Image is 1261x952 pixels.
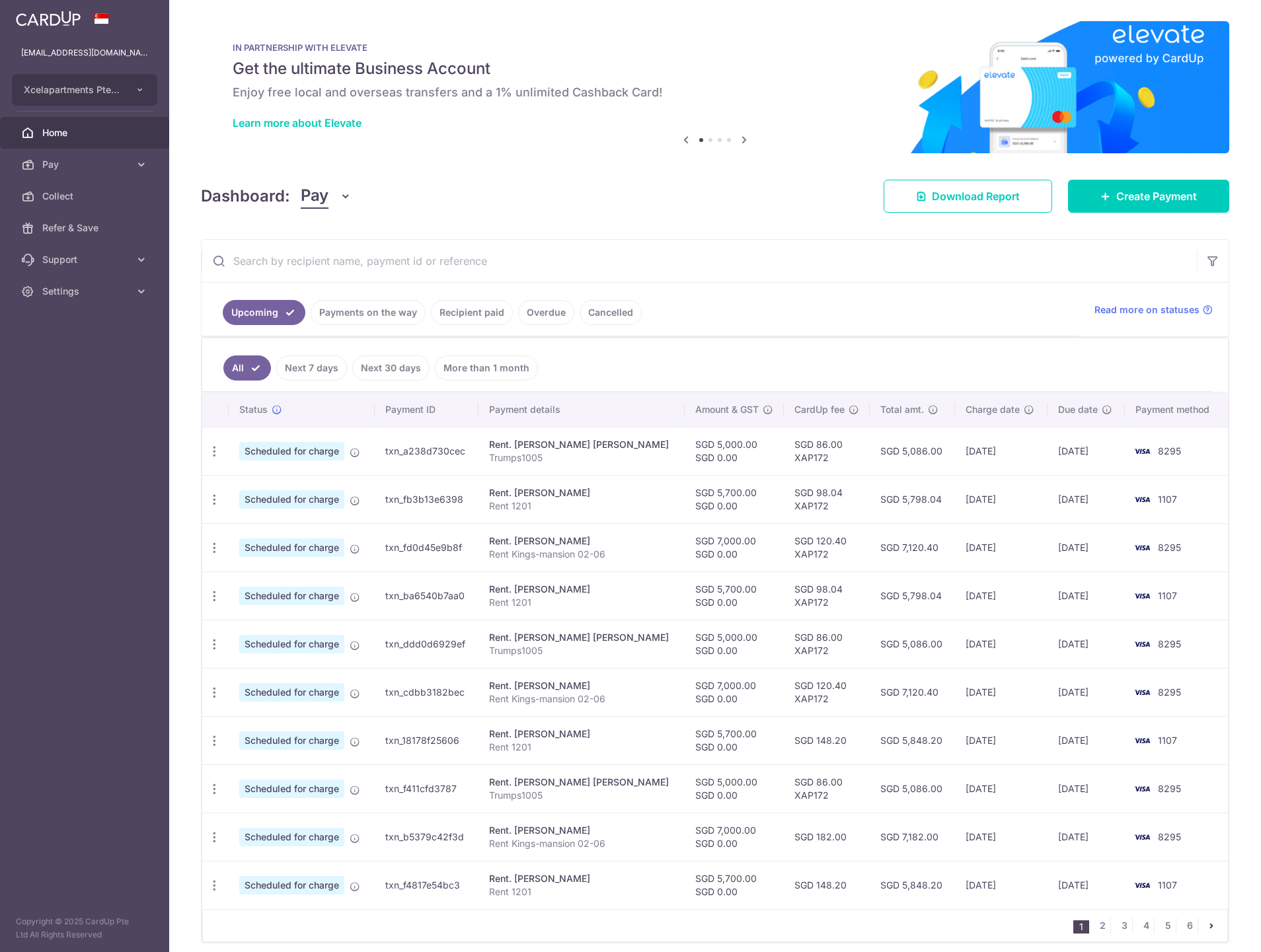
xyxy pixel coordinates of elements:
[870,571,955,620] td: SGD 5,798.04
[489,644,674,657] p: Trumps1005
[955,716,1048,764] td: [DATE]
[685,620,784,668] td: SGD 5,000.00 SGD 0.00
[311,300,426,325] a: Payments on the way
[1116,188,1197,204] span: Create Payment
[1058,403,1098,416] span: Due date
[42,190,130,203] span: Collect
[489,824,674,837] div: Rent. [PERSON_NAME]
[1048,571,1125,620] td: [DATE]
[239,442,344,460] span: Scheduled for charge
[1138,918,1154,934] a: 4
[870,427,955,475] td: SGD 5,086.00
[955,668,1048,716] td: [DATE]
[489,727,674,741] div: Rent. [PERSON_NAME]
[1158,783,1181,794] span: 8295
[884,180,1052,213] a: Download Report
[1048,668,1125,716] td: [DATE]
[870,861,955,909] td: SGD 5,848.20
[233,85,1198,100] h6: Enjoy free local and overseas transfers and a 1% unlimited Cashback Card!
[685,475,784,523] td: SGD 5,700.00 SGD 0.00
[784,620,870,668] td: SGD 86.00 XAP172
[1073,910,1227,941] nav: pager
[685,764,784,813] td: SGD 5,000.00 SGD 0.00
[1048,861,1125,909] td: [DATE]
[685,861,784,909] td: SGD 5,700.00 SGD 0.00
[1048,523,1125,571] td: [DATE]
[955,475,1048,523] td: [DATE]
[784,427,870,475] td: SGD 86.00 XAP172
[1158,590,1177,601] span: 1107
[966,403,1020,416] span: Charge date
[223,300,305,325] a: Upcoming
[42,221,130,235] span: Refer & Save
[1129,684,1155,700] img: Bank Card
[375,764,478,813] td: txn_f411cfd3787
[233,116,362,129] a: Learn more about Elevate
[1158,735,1177,746] span: 1107
[375,813,478,861] td: txn_b5379c42f3d
[276,355,347,381] a: Next 7 days
[223,355,271,381] a: All
[24,83,122,96] span: Xcelapartments Pte ltd
[784,475,870,523] td: SGD 98.04 XAP172
[794,403,845,416] span: CardUp fee
[784,861,870,909] td: SGD 148.20
[489,631,674,644] div: Rent. [PERSON_NAME] [PERSON_NAME]
[1129,733,1155,749] img: Bank Card
[233,42,1198,53] p: IN PARTNERSHIP WITH ELEVATE
[12,74,157,106] button: Xcelapartments Pte ltd
[42,253,130,266] span: Support
[870,620,955,668] td: SGD 5,086.00
[21,46,148,59] p: [EMAIL_ADDRESS][DOMAIN_NAME]
[375,427,478,475] td: txn_a238d730cec
[685,668,784,716] td: SGD 7,000.00 SGD 0.00
[870,668,955,716] td: SGD 7,120.40
[375,523,478,571] td: txn_fd0d45e9b8f
[784,716,870,764] td: SGD 148.20
[870,475,955,523] td: SGD 5,798.04
[880,403,924,416] span: Total amt.
[1094,918,1110,934] a: 2
[1068,180,1229,213] a: Create Payment
[375,392,478,427] th: Payment ID
[1129,877,1155,893] img: Bank Card
[1116,918,1132,934] a: 3
[1129,443,1155,459] img: Bank Card
[375,571,478,620] td: txn_ba6540b7aa0
[489,534,674,548] div: Rent. [PERSON_NAME]
[1158,494,1177,505] span: 1107
[239,587,344,605] span: Scheduled for charge
[1094,303,1213,316] a: Read more on statuses
[489,692,674,706] p: Rent Kings-mansion 02-06
[239,403,268,416] span: Status
[518,300,574,325] a: Overdue
[489,583,674,596] div: Rent. [PERSON_NAME]
[239,538,344,557] span: Scheduled for charge
[1158,686,1181,698] span: 8295
[784,523,870,571] td: SGD 120.40 XAP172
[1048,475,1125,523] td: [DATE]
[1094,303,1200,316] span: Read more on statuses
[478,392,685,427] th: Payment details
[955,571,1048,620] td: [DATE]
[489,438,674,451] div: Rent. [PERSON_NAME] [PERSON_NAME]
[435,355,538,381] a: More than 1 month
[1048,716,1125,764] td: [DATE]
[1158,542,1181,553] span: 8295
[870,813,955,861] td: SGD 7,182.00
[1129,492,1155,507] img: Bank Card
[1182,918,1198,934] a: 6
[42,285,130,298] span: Settings
[1160,918,1176,934] a: 5
[1129,636,1155,652] img: Bank Card
[1129,588,1155,604] img: Bank Card
[1158,879,1177,891] span: 1107
[375,475,478,523] td: txn_fb3b13e6398
[239,683,344,702] span: Scheduled for charge
[1129,540,1155,556] img: Bank Card
[955,427,1048,475] td: [DATE]
[1125,392,1228,427] th: Payment method
[239,490,344,509] span: Scheduled for charge
[1048,620,1125,668] td: [DATE]
[352,355,430,381] a: Next 30 days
